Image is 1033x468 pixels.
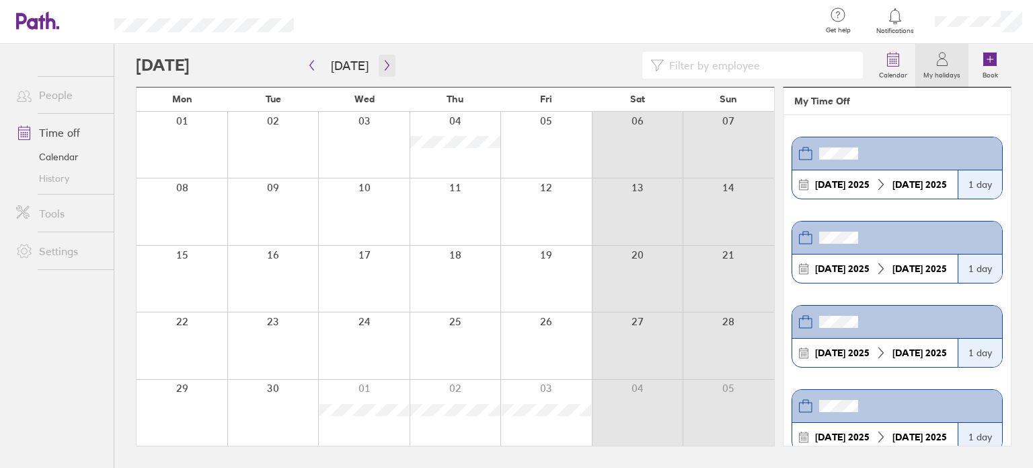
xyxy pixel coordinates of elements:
a: Time off [5,119,114,146]
a: Tools [5,200,114,227]
span: Notifications [874,27,917,35]
strong: [DATE] [815,347,845,359]
span: Mon [172,94,192,104]
strong: [DATE] [892,431,923,443]
label: Calendar [871,67,915,79]
span: Wed [354,94,375,104]
span: Fri [540,94,552,104]
a: [DATE] 2025[DATE] 20251 day [792,221,1003,283]
a: People [5,81,114,108]
strong: [DATE] [815,431,845,443]
div: 2025 [887,432,952,442]
a: Calendar [5,146,114,168]
a: My holidays [915,44,968,87]
strong: [DATE] [815,178,845,191]
a: Calendar [871,44,915,87]
input: Filter by employee [664,53,855,78]
span: Sat [630,94,645,104]
button: [DATE] [320,55,379,77]
a: [DATE] 2025[DATE] 20251 day [792,305,1003,368]
div: 2025 [810,432,875,442]
a: [DATE] 2025[DATE] 20251 day [792,389,1003,452]
div: 1 day [958,423,1002,451]
span: Sun [720,94,737,104]
div: 2025 [810,263,875,274]
span: Thu [447,94,463,104]
span: Get help [816,26,860,34]
a: History [5,168,114,189]
div: 1 day [958,339,1002,367]
a: Settings [5,238,114,265]
a: [DATE] 2025[DATE] 20251 day [792,137,1003,199]
strong: [DATE] [815,263,845,275]
div: 2025 [887,179,952,190]
strong: [DATE] [892,178,923,191]
strong: [DATE] [892,263,923,275]
span: Tue [266,94,281,104]
div: 2025 [887,347,952,358]
a: Book [968,44,1011,87]
div: 2025 [810,179,875,190]
a: Notifications [874,7,917,35]
div: 2025 [810,347,875,358]
label: Book [974,67,1006,79]
label: My holidays [915,67,968,79]
div: 1 day [958,255,1002,283]
strong: [DATE] [892,347,923,359]
header: My Time Off [783,88,1011,115]
div: 1 day [958,170,1002,199]
div: 2025 [887,263,952,274]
